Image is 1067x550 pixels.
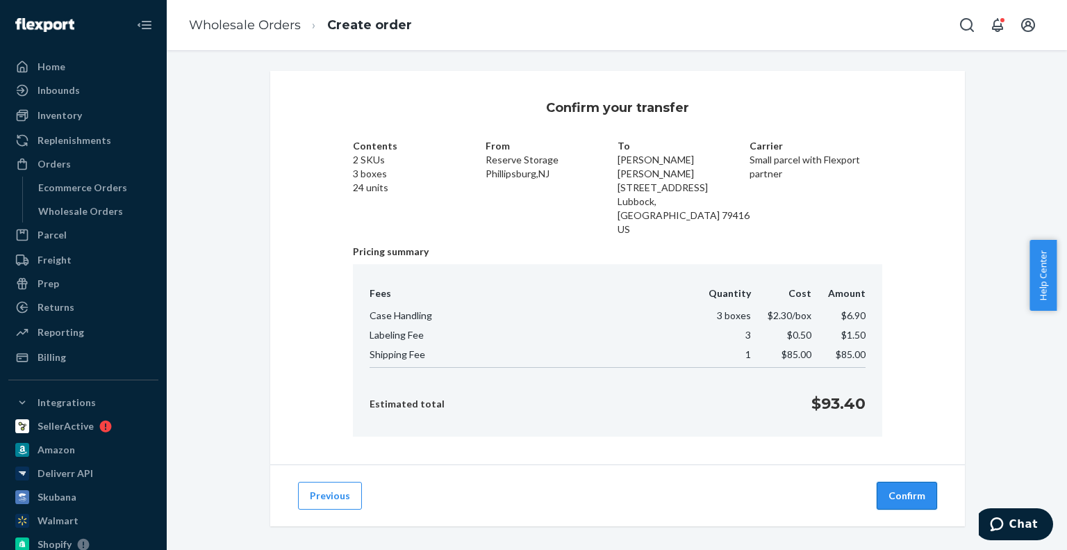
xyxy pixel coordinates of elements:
[8,346,158,369] a: Billing
[692,286,751,306] th: Quantity
[38,490,76,504] div: Skubana
[768,309,811,321] span: $2.30 /box
[8,104,158,127] a: Inventory
[178,5,423,46] ol: breadcrumbs
[370,286,692,306] th: Fees
[38,157,71,171] div: Orders
[692,306,751,325] td: 3 boxes
[38,83,80,97] div: Inbounds
[751,286,811,306] th: Cost
[15,18,74,32] img: Flexport logo
[8,321,158,343] a: Reporting
[618,167,750,181] p: [PERSON_NAME]
[8,510,158,532] a: Walmart
[353,139,485,153] p: Contents
[38,325,84,339] div: Reporting
[370,397,445,411] p: Estimated total
[189,17,301,33] a: Wholesale Orders
[8,249,158,271] a: Freight
[38,60,65,74] div: Home
[1029,240,1057,311] button: Help Center
[38,396,96,410] div: Integrations
[38,204,123,218] div: Wholesale Orders
[327,17,412,33] a: Create order
[836,348,866,360] span: $85.00
[692,345,751,368] td: 1
[38,277,59,291] div: Prep
[8,296,158,318] a: Returns
[31,200,159,223] a: Wholesale Orders
[692,325,751,345] td: 3
[546,99,689,117] h3: Confirm your transfer
[1014,11,1042,39] button: Open account menu
[38,181,127,195] div: Ecommerce Orders
[811,393,866,414] p: $93.40
[618,195,750,223] p: Lubbock , [GEOGRAPHIC_DATA] 79416
[31,177,159,199] a: Ecommerce Orders
[618,223,750,236] p: US
[618,139,750,153] p: To
[370,306,692,325] td: Case Handling
[750,139,882,153] p: Carrier
[131,11,158,39] button: Close Navigation
[38,300,74,314] div: Returns
[8,486,158,508] a: Skubana
[486,139,618,153] p: From
[38,443,75,457] div: Amazon
[984,11,1011,39] button: Open notifications
[8,273,158,295] a: Prep
[38,350,66,364] div: Billing
[38,467,93,480] div: Deliverr API
[618,153,750,167] p: [PERSON_NAME]
[877,482,937,510] button: Confirm
[38,253,72,267] div: Freight
[841,309,866,321] span: $6.90
[353,139,485,236] div: 2 SKUs 3 boxes 24 units
[979,508,1053,543] iframe: Opens a widget where you can chat to one of our agents
[38,134,111,147] div: Replenishments
[750,139,882,236] div: Small parcel with Flexport partner
[8,79,158,102] a: Inbounds
[8,129,158,152] a: Replenishments
[38,108,82,122] div: Inventory
[8,439,158,461] a: Amazon
[38,228,67,242] div: Parcel
[8,153,158,175] a: Orders
[811,286,866,306] th: Amount
[8,56,158,78] a: Home
[370,345,692,368] td: Shipping Fee
[298,482,362,510] button: Previous
[353,245,882,259] p: Pricing summary
[370,325,692,345] td: Labeling Fee
[841,329,866,341] span: $1.50
[953,11,981,39] button: Open Search Box
[8,462,158,485] a: Deliverr API
[8,415,158,437] a: SellerActive
[38,514,78,528] div: Walmart
[781,348,811,360] span: $85.00
[787,329,811,341] span: $0.50
[618,181,750,195] p: [STREET_ADDRESS]
[486,139,618,236] div: Reserve Storage Phillipsburg , NJ
[8,224,158,246] a: Parcel
[38,419,94,433] div: SellerActive
[8,391,158,414] button: Integrations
